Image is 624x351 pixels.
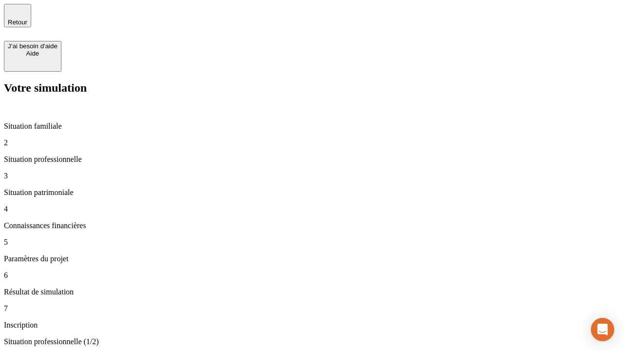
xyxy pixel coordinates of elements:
p: Situation professionnelle [4,155,620,164]
p: Situation familiale [4,122,620,131]
p: 4 [4,205,620,214]
div: Open Intercom Messenger [591,318,614,341]
p: Connaissances financières [4,221,620,230]
span: Retour [8,19,27,26]
p: 6 [4,271,620,280]
p: 5 [4,238,620,247]
p: Inscription [4,321,620,330]
p: Situation patrimoniale [4,188,620,197]
div: Aide [8,50,58,57]
p: Résultat de simulation [4,288,620,296]
div: J’ai besoin d'aide [8,42,58,50]
button: J’ai besoin d'aideAide [4,41,61,72]
p: 2 [4,138,620,147]
p: 7 [4,304,620,313]
p: Situation professionnelle (1/2) [4,337,620,346]
h2: Votre simulation [4,81,620,95]
button: Retour [4,4,31,27]
p: 3 [4,172,620,180]
p: Paramètres du projet [4,254,620,263]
